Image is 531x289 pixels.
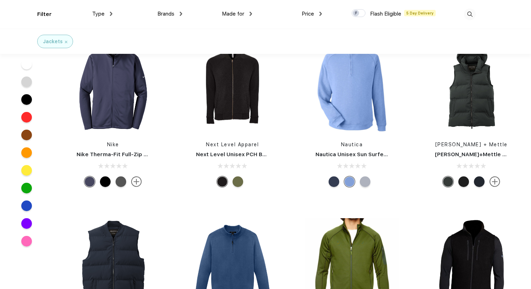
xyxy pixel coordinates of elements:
[474,176,485,187] div: Night Navy
[185,40,280,134] img: func=resize&h=266
[464,8,476,20] img: desktop_search.svg
[458,176,469,187] div: Deep Black
[360,176,370,187] div: Vintage Pebble
[217,176,228,187] div: Heather Black
[157,11,174,17] span: Brands
[490,176,500,187] img: more.svg
[443,176,453,187] div: Anchor Grey
[341,142,363,147] a: Nautica
[305,40,399,134] img: func=resize&h=266
[315,151,446,158] a: Nautica Unisex Sun Surfer Supreme Quarter-Zip
[110,12,112,16] img: dropdown.png
[131,176,142,187] img: more.svg
[77,151,162,158] a: Nike Therma-Fit Full-Zip Fleece
[329,176,339,187] div: Vintage Navy
[344,176,355,187] div: Vintage Mavi
[107,142,119,147] a: Nike
[404,10,436,16] span: 5 Day Delivery
[424,40,519,134] img: func=resize&h=266
[222,11,244,17] span: Made for
[65,41,67,43] img: filter_cancel.svg
[37,10,52,18] div: Filter
[100,176,111,187] div: Black
[233,176,243,187] div: Heather Military Green
[250,12,252,16] img: dropdown.png
[196,151,301,158] a: Next Level Unisex PCH Bomber Jacket
[370,11,401,17] span: Flash Eligible
[206,142,259,147] a: Next Level Apparel
[302,11,314,17] span: Price
[180,12,182,16] img: dropdown.png
[116,176,126,187] div: Anthracite
[92,11,105,17] span: Type
[84,176,95,187] div: Midnight Navy
[43,38,63,45] div: Jackets
[66,40,160,134] img: func=resize&h=266
[435,142,508,147] a: [PERSON_NAME] + Mettle
[319,12,322,16] img: dropdown.png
